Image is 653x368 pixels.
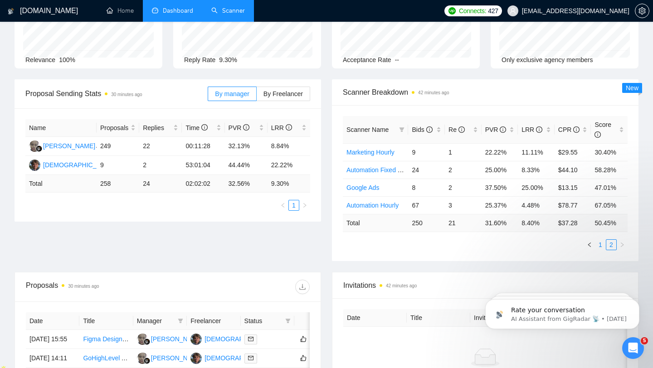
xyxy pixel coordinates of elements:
[606,240,616,250] a: 2
[286,124,292,131] span: info-circle
[219,56,237,63] span: 9.30%
[606,239,617,250] li: 2
[182,156,224,175] td: 53:01:04
[280,203,286,208] span: left
[555,179,591,196] td: $13.15
[25,56,55,63] span: Relevance
[178,318,183,324] span: filter
[448,126,465,133] span: Re
[187,312,240,330] th: Freelancer
[29,161,166,168] a: CT[DEMOGRAPHIC_DATA][PERSON_NAME]
[426,126,433,133] span: info-circle
[395,56,399,63] span: --
[285,318,291,324] span: filter
[300,354,307,362] span: like
[445,179,482,196] td: 2
[26,280,168,294] div: Proposals
[139,137,182,156] td: 22
[283,314,292,328] span: filter
[408,161,445,179] td: 24
[288,200,299,211] li: 1
[151,334,203,344] div: [PERSON_NAME]
[595,121,611,138] span: Score
[346,184,379,191] a: Google Ads
[43,141,95,151] div: [PERSON_NAME]
[278,200,288,211] button: left
[190,334,202,345] img: CT
[619,242,625,247] span: right
[190,335,328,342] a: CT[DEMOGRAPHIC_DATA][PERSON_NAME]
[482,161,518,179] td: 25.00%
[205,353,328,363] div: [DEMOGRAPHIC_DATA][PERSON_NAME]
[139,119,182,137] th: Replies
[536,126,542,133] span: info-circle
[595,239,606,250] li: 1
[25,88,208,99] span: Proposal Sending Stats
[139,156,182,175] td: 2
[151,353,203,363] div: [PERSON_NAME]
[617,239,628,250] li: Next Page
[635,7,649,15] a: setting
[445,161,482,179] td: 2
[518,196,555,214] td: 4.48%
[163,7,193,15] span: Dashboard
[83,354,258,362] a: GoHighLevel Automation Expert for AI-Driven CRM Workflows
[399,127,404,132] span: filter
[182,175,224,193] td: 02:02:02
[248,336,253,342] span: mail
[271,124,292,131] span: LRR
[622,337,644,359] iframe: Intercom live chat
[29,160,40,171] img: CT
[408,143,445,161] td: 9
[215,90,249,97] span: By manager
[8,4,14,19] img: logo
[412,126,432,133] span: Bids
[143,123,171,133] span: Replies
[641,337,648,344] span: 5
[635,4,649,18] button: setting
[137,334,148,345] img: HY
[111,92,142,97] time: 30 minutes ago
[79,330,133,349] td: Figma Designer for High-Quality Meta Ads
[408,196,445,214] td: 67
[268,156,310,175] td: 22.22%
[97,137,139,156] td: 249
[558,126,580,133] span: CPR
[346,202,399,209] a: Automation Hourly
[243,124,249,131] span: info-circle
[518,214,555,232] td: 8.40 %
[100,123,129,133] span: Proposals
[152,7,158,14] span: dashboard
[482,143,518,161] td: 22.22%
[408,179,445,196] td: 8
[25,175,97,193] td: Total
[591,161,628,179] td: 58.28%
[299,200,310,211] button: right
[36,145,42,152] img: gigradar-bm.png
[68,284,99,289] time: 30 minutes ago
[97,156,139,175] td: 9
[176,314,185,328] span: filter
[397,123,406,136] span: filter
[83,335,202,343] a: Figma Designer for High-Quality Meta Ads
[137,353,148,364] img: HY
[502,56,593,63] span: Only exclusive agency members
[518,179,555,196] td: 25.00%
[595,240,605,250] a: 1
[185,124,207,131] span: Time
[346,149,395,156] a: Marketing Hourly
[97,175,139,193] td: 258
[137,316,174,326] span: Manager
[298,353,309,363] button: like
[343,214,408,232] td: Total
[591,143,628,161] td: 30.40%
[26,330,79,349] td: [DATE] 15:55
[225,175,268,193] td: 32.56 %
[518,143,555,161] td: 11.11%
[190,353,202,364] img: CT
[229,124,250,131] span: PVR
